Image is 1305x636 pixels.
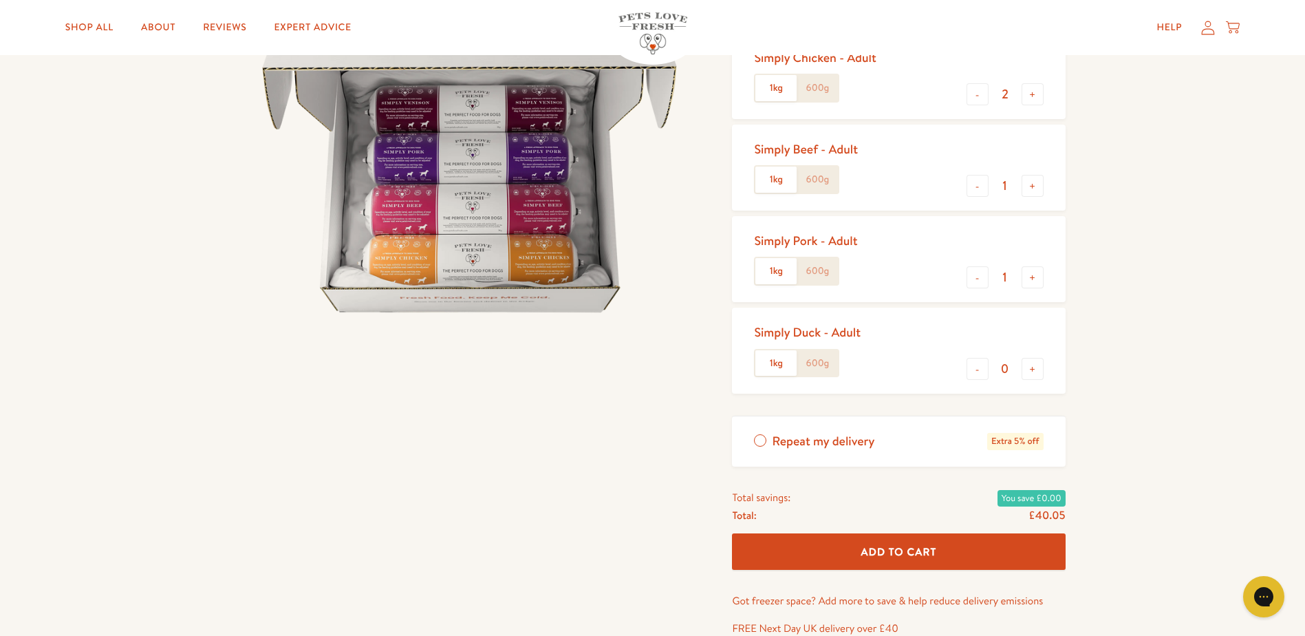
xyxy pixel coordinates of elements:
[797,167,838,193] label: 600g
[732,507,756,524] span: Total:
[754,50,876,65] div: Simply Chicken - Adult
[797,258,838,284] label: 600g
[755,75,797,101] label: 1kg
[754,141,858,157] div: Simply Beef - Adult
[1236,571,1291,622] iframe: Gorgias live chat messenger
[130,14,186,41] a: About
[1022,175,1044,197] button: +
[263,14,363,41] a: Expert Advice
[1022,83,1044,105] button: +
[772,433,874,450] span: Repeat my delivery
[54,14,125,41] a: Shop All
[967,266,989,288] button: -
[1145,14,1193,41] a: Help
[754,233,857,248] div: Simply Pork - Adult
[755,258,797,284] label: 1kg
[967,175,989,197] button: -
[1028,508,1065,523] span: £40.05
[755,350,797,377] label: 1kg
[732,592,1065,610] p: Got freezer space? Add more to save & help reduce delivery emissions
[797,75,838,101] label: 600g
[618,12,687,54] img: Pets Love Fresh
[797,350,838,377] label: 600g
[997,490,1066,507] span: You save £0.00
[1022,266,1044,288] button: +
[987,433,1043,450] span: Extra 5% off
[1022,358,1044,380] button: +
[755,167,797,193] label: 1kg
[732,489,790,507] span: Total savings:
[967,358,989,380] button: -
[732,533,1065,570] button: Add To Cart
[192,14,257,41] a: Reviews
[967,83,989,105] button: -
[861,544,937,559] span: Add To Cart
[754,324,861,340] div: Simply Duck - Adult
